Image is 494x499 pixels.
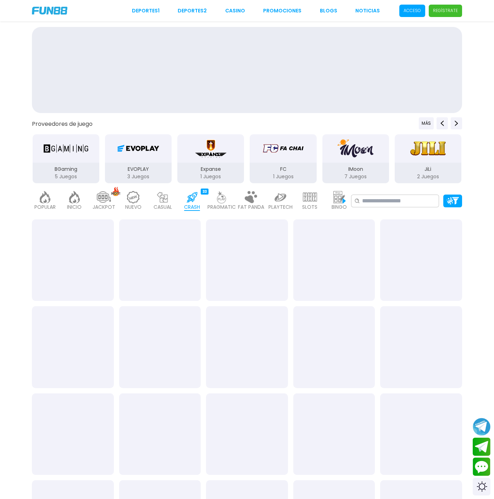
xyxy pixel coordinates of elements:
p: POPULAR [34,203,56,211]
img: FC [261,139,305,158]
button: Join telegram channel [473,417,490,436]
button: FC [247,134,319,184]
img: jackpot_light.webp [97,191,111,203]
img: new_light.webp [126,191,140,203]
img: crash_active.webp [185,191,199,203]
p: IMoon [322,166,389,173]
img: EVOPLAY [116,139,161,158]
img: slots_light.webp [303,191,317,203]
p: FAT PANDA [238,203,264,211]
p: BINGO [332,203,347,211]
p: PLAYTECH [268,203,293,211]
div: Switch theme [473,478,490,495]
button: Join telegram [473,438,490,456]
img: casual_light.webp [156,191,170,203]
button: JiLi [392,134,464,184]
img: BGaming [44,139,88,158]
button: Expanse [174,134,247,184]
p: NUEVO [125,203,141,211]
img: JiLi [406,139,450,158]
a: Promociones [263,7,301,15]
a: BLOGS [320,7,337,15]
p: JiLi [395,166,461,173]
button: Previous providers [419,117,434,129]
button: Next providers [451,117,462,129]
button: EVOPLAY [102,134,174,184]
p: 5 Juegos [33,173,99,180]
div: 33 [201,189,209,195]
p: EVOPLAY [105,166,172,173]
p: JACKPOT [93,203,115,211]
a: Deportes1 [132,7,160,15]
p: SLOTS [302,203,317,211]
p: Expanse [177,166,244,173]
img: popular_light.webp [38,191,52,203]
button: Contact customer service [473,458,490,476]
p: 3 Juegos [105,173,172,180]
p: 2 Juegos [395,173,461,180]
img: Platform Filter [446,197,459,204]
p: Acceso [404,7,421,14]
a: NOTICIAS [355,7,380,15]
a: CASINO [225,7,245,15]
p: PRAGMATIC [207,203,236,211]
img: bingo_light.webp [332,191,346,203]
button: IMoon [320,134,392,184]
img: Expanse [194,139,228,158]
p: CASUAL [154,203,172,211]
img: Company Logo [32,7,67,15]
p: 1 Juegos [250,173,316,180]
a: Deportes2 [178,7,207,15]
img: playtech_light.webp [273,191,288,203]
img: home_light.webp [67,191,82,203]
button: BGaming [30,134,102,184]
img: IMoon [336,139,376,158]
button: Proveedores de juego [32,120,93,128]
img: fat_panda_light.webp [244,191,258,203]
p: INICIO [67,203,82,211]
img: hot [111,187,120,196]
p: BGaming [33,166,99,173]
img: pragmatic_light.webp [215,191,229,203]
p: 1 Juegos [177,173,244,180]
p: Regístrate [433,7,458,14]
p: 7 Juegos [322,173,389,180]
p: CRASH [184,203,200,211]
p: FC [250,166,316,173]
button: Previous providers [437,117,448,129]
